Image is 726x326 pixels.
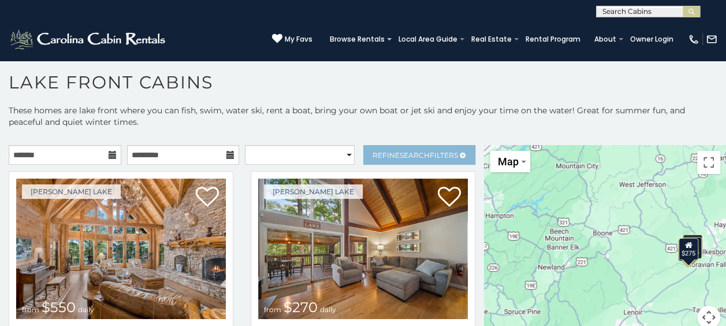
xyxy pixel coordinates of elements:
[466,31,517,47] a: Real Estate
[320,305,336,314] span: daily
[42,299,76,316] span: $550
[284,299,318,316] span: $270
[682,235,702,257] div: $550
[9,28,169,51] img: White-1-2.png
[706,34,717,45] img: mail-regular-white.png
[520,31,586,47] a: Rental Program
[498,155,519,168] span: Map
[682,237,701,259] div: $265
[324,31,390,47] a: Browse Rentals
[400,151,430,160] span: Search
[22,184,121,199] a: [PERSON_NAME] Lake
[624,31,679,47] a: Owner Login
[589,31,622,47] a: About
[258,179,468,319] a: Lake Hills Hideaway from $270 daily
[285,34,312,45] span: My Favs
[272,34,312,45] a: My Favs
[16,179,226,319] img: Lake Haven Lodge
[438,186,461,210] a: Add to favorites
[264,305,281,314] span: from
[677,239,697,261] div: $270
[22,305,39,314] span: from
[258,179,468,319] img: Lake Hills Hideaway
[373,151,458,160] span: Refine Filters
[363,145,476,165] a: RefineSearchFilters
[264,184,363,199] a: [PERSON_NAME] Lake
[490,151,530,172] button: Change map style
[679,238,698,260] div: $275
[697,151,720,174] button: Toggle fullscreen view
[16,179,226,319] a: Lake Haven Lodge from $550 daily
[196,186,219,210] a: Add to favorites
[78,305,94,314] span: daily
[393,31,463,47] a: Local Area Guide
[688,34,699,45] img: phone-regular-white.png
